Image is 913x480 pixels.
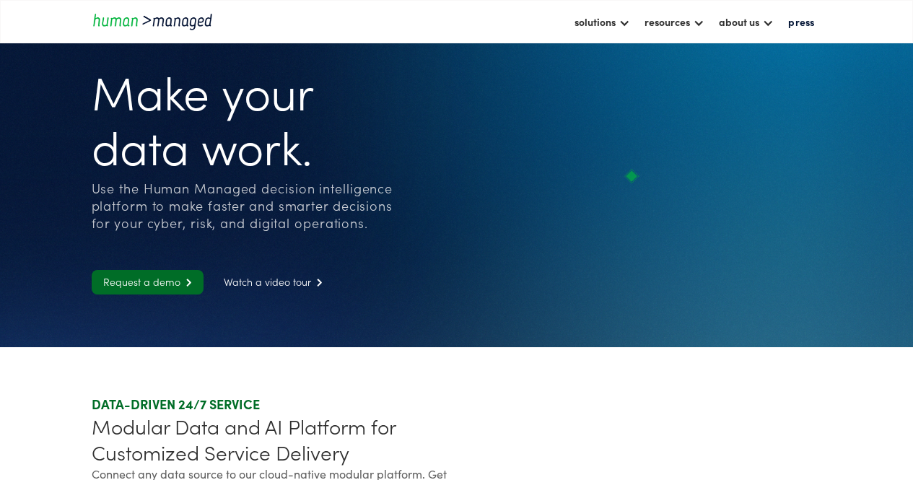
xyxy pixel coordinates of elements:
[637,9,712,34] div: resources
[575,13,616,30] div: solutions
[92,12,222,31] a: home
[645,13,690,30] div: resources
[92,270,204,294] a: Request a demo
[92,63,406,173] h1: Make your data work.
[92,396,451,413] div: DATA-DRIVEN 24/7 SERVICE
[712,9,781,34] div: about us
[180,278,192,287] span: 
[92,413,451,465] div: Modular Data and AI Platform for Customized Service Delivery
[719,13,759,30] div: about us
[311,278,323,287] span: 
[212,270,334,294] a: Watch a video tour
[567,9,637,34] div: solutions
[92,180,406,232] div: Use the Human Managed decision intelligence platform to make faster and smarter decisions for you...
[781,9,821,34] a: press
